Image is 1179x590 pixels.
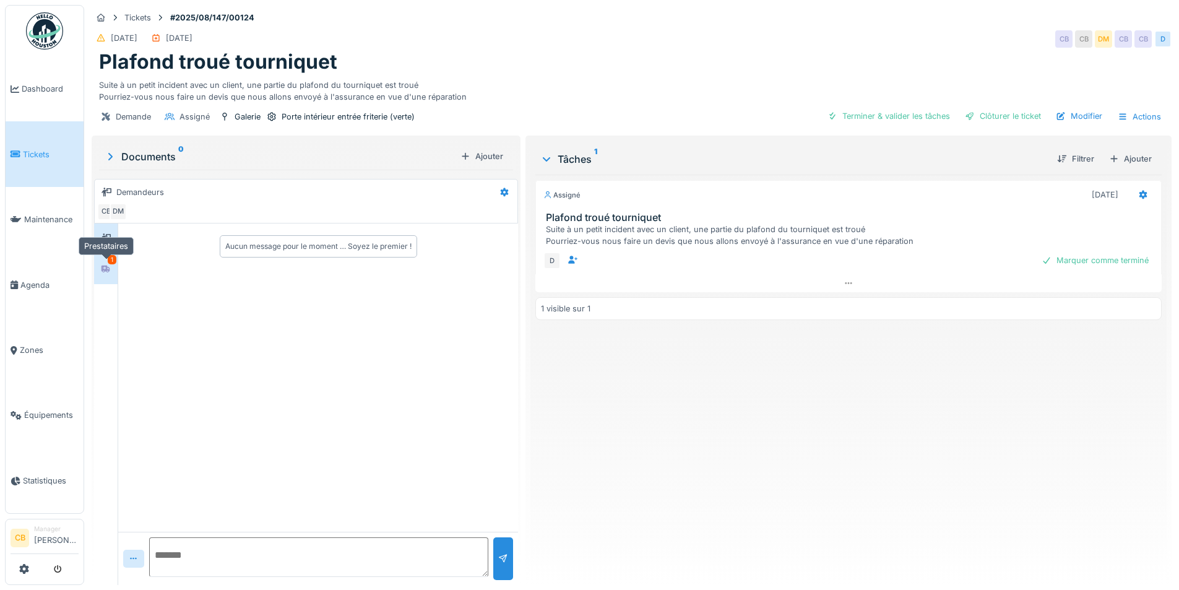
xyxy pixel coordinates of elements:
span: Agenda [20,279,79,291]
h1: Plafond troué tourniquet [99,50,337,74]
li: CB [11,529,29,547]
div: D [543,252,561,269]
div: Assigné [543,190,581,201]
span: Équipements [24,409,79,421]
div: Modifier [1051,108,1107,124]
a: Tickets [6,121,84,186]
div: 1 [108,255,116,264]
div: Tâches [540,152,1047,167]
div: D [1154,30,1172,48]
div: Porte intérieur entrée friterie (verte) [282,111,415,123]
div: Filtrer [1052,150,1099,167]
span: Dashboard [22,83,79,95]
div: Ajouter [456,148,508,165]
div: Clôturer le ticket [960,108,1046,124]
sup: 1 [594,152,597,167]
span: Zones [20,344,79,356]
sup: 0 [178,149,184,164]
div: Actions [1112,108,1167,126]
a: Agenda [6,252,84,317]
div: Terminer & valider les tâches [823,108,955,124]
a: CB Manager[PERSON_NAME] [11,524,79,554]
div: Documents [104,149,456,164]
strong: #2025/08/147/00124 [165,12,259,24]
span: Tickets [23,149,79,160]
div: Aucun message pour le moment … Soyez le premier ! [225,241,412,252]
div: Galerie [235,111,261,123]
div: [DATE] [1092,189,1118,201]
span: Statistiques [23,475,79,487]
div: Demandeurs [116,186,164,198]
div: Ajouter [1104,150,1157,167]
a: Dashboard [6,56,84,121]
div: Suite à un petit incident avec un client, une partie du plafond du tourniquet est troué Pourriez-... [99,74,1164,103]
img: Badge_color-CXgf-gQk.svg [26,12,63,50]
a: Zones [6,318,84,383]
div: Tickets [124,12,151,24]
a: Statistiques [6,448,84,513]
div: CB [1075,30,1092,48]
span: Maintenance [24,214,79,225]
div: 1 visible sur 1 [541,303,590,315]
div: Assigné [179,111,210,123]
div: CB [1115,30,1132,48]
div: CB [97,203,114,220]
div: [DATE] [111,32,137,44]
li: [PERSON_NAME] [34,524,79,551]
div: DM [1095,30,1112,48]
div: Prestataires [79,237,134,255]
div: CB [1055,30,1073,48]
div: Suite à un petit incident avec un client, une partie du plafond du tourniquet est troué Pourriez-... [546,223,1156,247]
a: Maintenance [6,187,84,252]
div: Manager [34,524,79,534]
div: Marquer comme terminé [1037,252,1154,269]
a: Équipements [6,383,84,448]
div: CB [1134,30,1152,48]
h3: Plafond troué tourniquet [546,212,1156,223]
div: DM [110,203,127,220]
div: [DATE] [166,32,192,44]
div: Demande [116,111,151,123]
